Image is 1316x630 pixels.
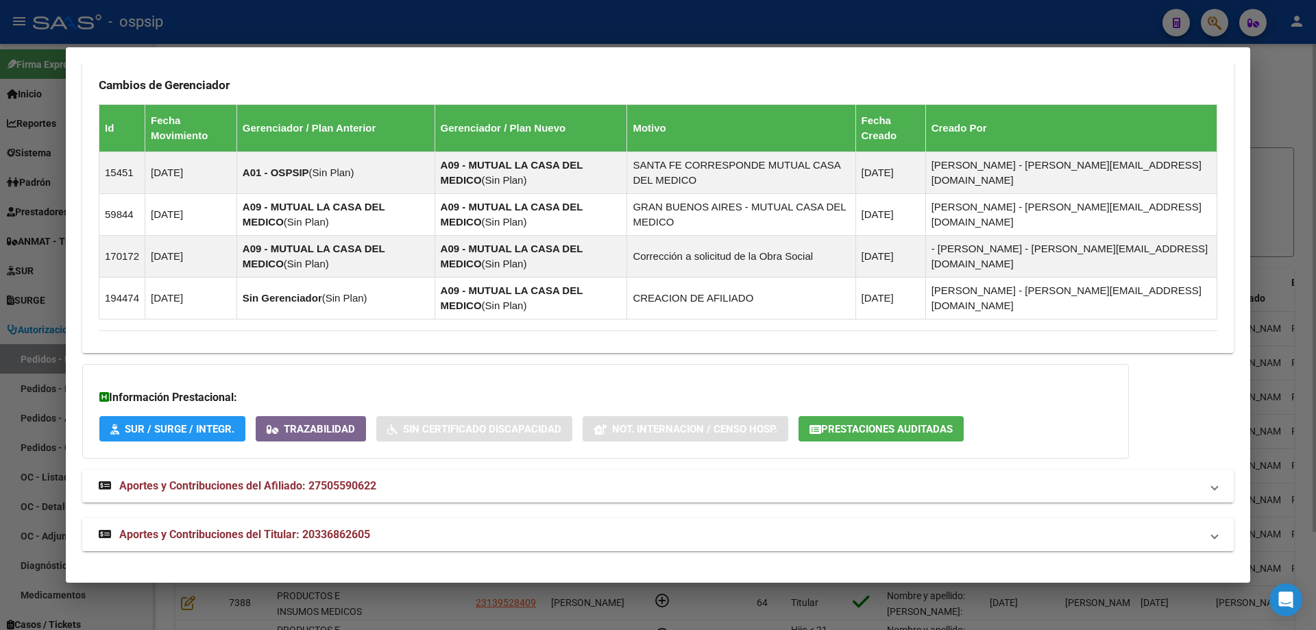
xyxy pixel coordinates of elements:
[435,152,627,194] td: ( )
[236,152,435,194] td: ( )
[284,423,355,435] span: Trazabilidad
[243,167,309,178] strong: A01 - OSPSIP
[99,77,1217,93] h3: Cambios de Gerenciador
[435,278,627,319] td: ( )
[119,479,376,492] span: Aportes y Contribuciones del Afiliado: 27505590622
[583,416,788,441] button: Not. Internacion / Censo Hosp.
[435,194,627,236] td: ( )
[925,152,1217,194] td: [PERSON_NAME] - [PERSON_NAME][EMAIL_ADDRESS][DOMAIN_NAME]
[125,423,234,435] span: SUR / SURGE / INTEGR.
[376,416,572,441] button: Sin Certificado Discapacidad
[485,216,524,228] span: Sin Plan
[243,292,322,304] strong: Sin Gerenciador
[99,389,1112,406] h3: Información Prestacional:
[145,152,237,194] td: [DATE]
[243,243,385,269] strong: A09 - MUTUAL LA CASA DEL MEDICO
[99,194,145,236] td: 59844
[441,201,583,228] strong: A09 - MUTUAL LA CASA DEL MEDICO
[145,278,237,319] td: [DATE]
[485,258,524,269] span: Sin Plan
[99,278,145,319] td: 194474
[821,423,953,435] span: Prestaciones Auditadas
[99,236,145,278] td: 170172
[435,236,627,278] td: ( )
[441,159,583,186] strong: A09 - MUTUAL LA CASA DEL MEDICO
[435,105,627,152] th: Gerenciador / Plan Nuevo
[925,278,1217,319] td: [PERSON_NAME] - [PERSON_NAME][EMAIL_ADDRESS][DOMAIN_NAME]
[287,216,326,228] span: Sin Plan
[236,278,435,319] td: ( )
[925,105,1217,152] th: Creado Por
[99,105,145,152] th: Id
[441,284,583,311] strong: A09 - MUTUAL LA CASA DEL MEDICO
[627,236,855,278] td: Corrección a solicitud de la Obra Social
[236,105,435,152] th: Gerenciador / Plan Anterior
[799,416,964,441] button: Prestaciones Auditadas
[627,105,855,152] th: Motivo
[99,416,245,441] button: SUR / SURGE / INTEGR.
[855,152,925,194] td: [DATE]
[925,236,1217,278] td: - [PERSON_NAME] - [PERSON_NAME][EMAIL_ADDRESS][DOMAIN_NAME]
[855,278,925,319] td: [DATE]
[145,194,237,236] td: [DATE]
[145,236,237,278] td: [DATE]
[627,152,855,194] td: SANTA FE CORRESPONDE MUTUAL CASA DEL MEDICO
[925,194,1217,236] td: [PERSON_NAME] - [PERSON_NAME][EMAIL_ADDRESS][DOMAIN_NAME]
[287,258,326,269] span: Sin Plan
[256,416,366,441] button: Trazabilidad
[627,278,855,319] td: CREACION DE AFILIADO
[485,300,524,311] span: Sin Plan
[441,243,583,269] strong: A09 - MUTUAL LA CASA DEL MEDICO
[243,201,385,228] strong: A09 - MUTUAL LA CASA DEL MEDICO
[855,236,925,278] td: [DATE]
[855,194,925,236] td: [DATE]
[313,167,351,178] span: Sin Plan
[612,423,777,435] span: Not. Internacion / Censo Hosp.
[82,518,1234,551] mat-expansion-panel-header: Aportes y Contribuciones del Titular: 20336862605
[403,423,561,435] span: Sin Certificado Discapacidad
[82,470,1234,502] mat-expansion-panel-header: Aportes y Contribuciones del Afiliado: 27505590622
[1269,583,1302,616] div: Open Intercom Messenger
[99,152,145,194] td: 15451
[627,194,855,236] td: GRAN BUENOS AIRES - MUTUAL CASA DEL MEDICO
[485,174,524,186] span: Sin Plan
[145,105,237,152] th: Fecha Movimiento
[236,236,435,278] td: ( )
[236,194,435,236] td: ( )
[119,528,370,541] span: Aportes y Contribuciones del Titular: 20336862605
[326,292,364,304] span: Sin Plan
[855,105,925,152] th: Fecha Creado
